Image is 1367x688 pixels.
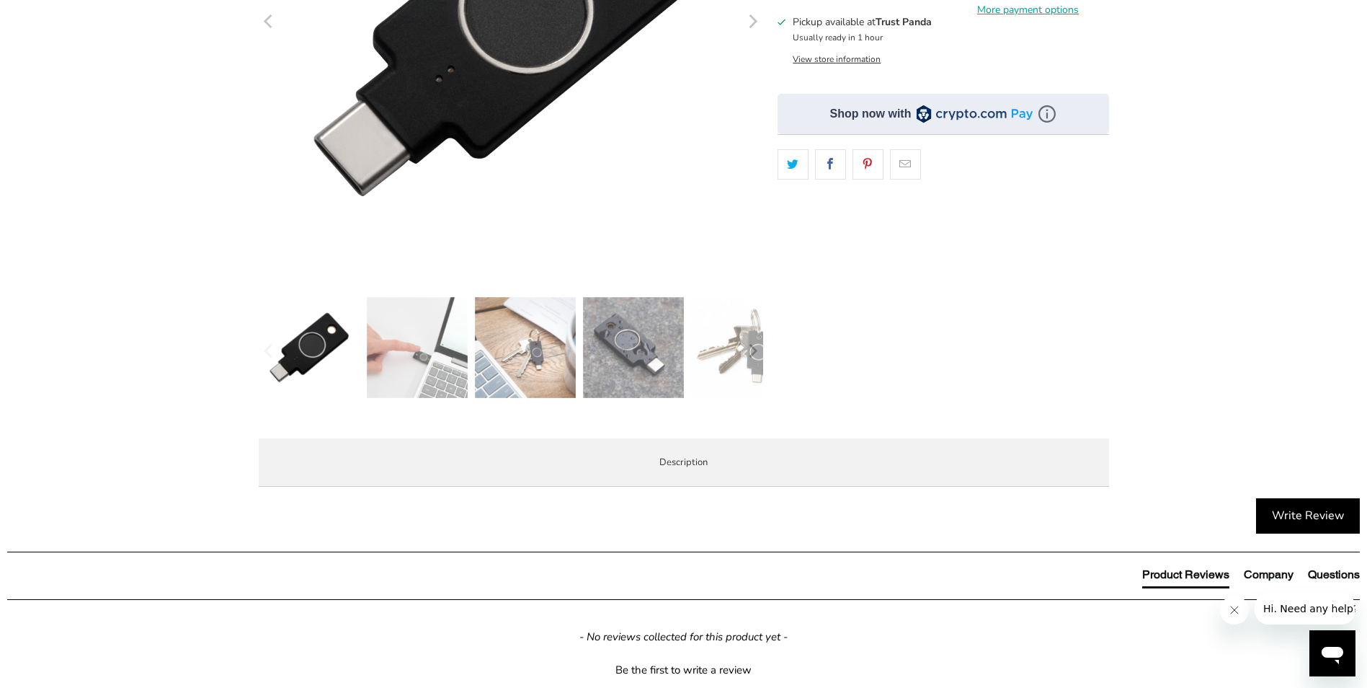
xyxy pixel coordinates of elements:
[778,205,1109,252] iframe: Reviews Widget
[793,53,881,65] button: View store information
[9,10,104,22] span: Hi. Need any help?
[1142,567,1229,583] div: Product Reviews
[1256,498,1360,534] div: Write Review
[259,297,360,398] img: YubiKey C Bio (FIDO Edition) - Trust Panda
[258,297,281,405] button: Previous
[876,15,932,29] b: Trust Panda
[475,297,576,398] img: YubiKey C Bio (FIDO Edition) - Trust Panda
[259,438,1109,487] label: Description
[1244,567,1293,583] div: Company
[579,630,788,645] em: - No reviews collected for this product yet -
[890,149,921,180] a: Email this to a friend
[1142,567,1360,596] div: Reviews Tabs
[690,297,791,398] img: YubiKey C Bio (FIDO Edition) - Trust Panda
[948,2,1109,18] a: More payment options
[793,14,932,30] h3: Pickup available at
[1308,567,1360,583] div: Questions
[830,106,912,122] div: Shop now with
[583,297,684,398] img: YubiKey C Bio (FIDO Edition) - Trust Panda
[1309,630,1355,676] iframe: Button to launch messaging window
[1220,596,1249,625] iframe: Close message
[615,663,752,678] div: Be the first to write a review
[815,149,846,180] a: Share this on Facebook
[1255,593,1355,625] iframe: Message from company
[367,297,468,398] img: YubiKey C Bio (FIDO Edition) - Trust Panda
[778,149,809,180] a: Share this on Twitter
[793,32,883,43] small: Usually ready in 1 hour
[852,149,883,180] a: Share this on Pinterest
[741,297,764,405] button: Next
[7,659,1360,678] div: Be the first to write a review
